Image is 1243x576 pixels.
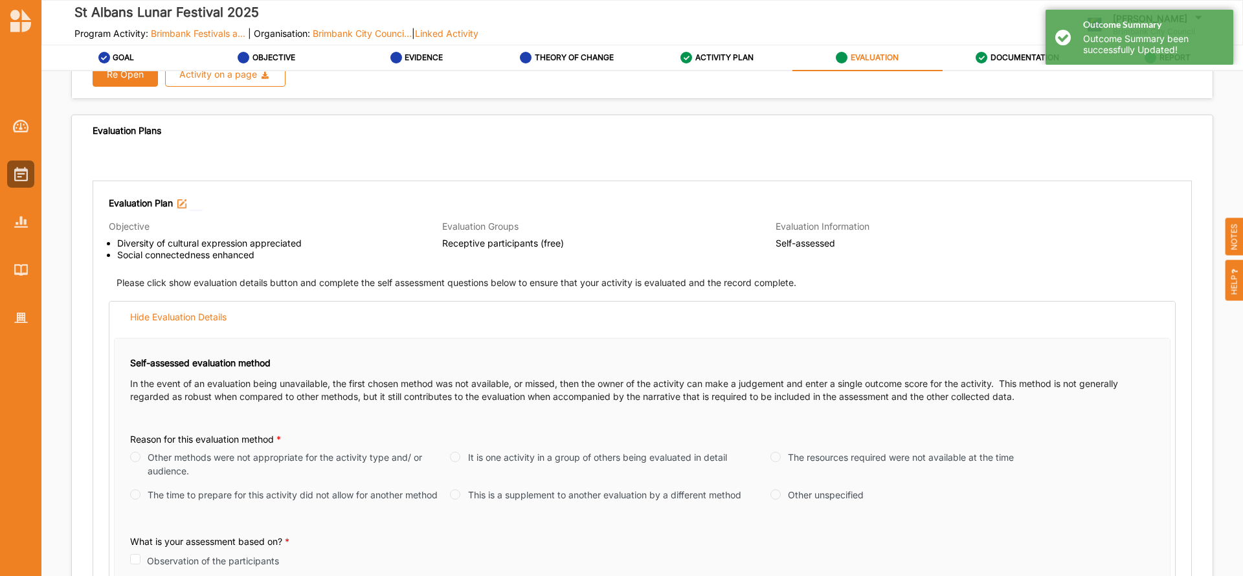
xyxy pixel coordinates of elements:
[93,125,161,137] div: Evaluation Plans
[74,2,478,23] label: St Albans Lunar Festival 2025
[788,488,864,502] label: Other unspecified
[130,377,1154,403] div: In the event of an evaluation being unavailable, the first chosen method was not available, or mi...
[130,433,1154,446] label: Reason for this evaluation method
[468,450,727,464] label: It is one activity in a group of others being evaluated in detail
[1083,34,1224,56] div: Outcome Summary been successfully Updated!
[14,167,28,181] img: Activities
[442,221,519,232] span: Evaluation Groups
[7,256,34,283] a: Library
[788,450,1014,464] label: The resources required were not available at the time
[7,161,34,188] a: Activities
[177,199,186,208] img: icon
[151,28,245,39] span: Brimbank Festivals a...
[74,28,478,39] label: Program Activity: | Organisation: |
[10,9,31,32] img: logo
[252,52,295,63] label: OBJECTIVE
[148,450,450,478] label: Other methods were not appropriate for the activity type and/ or audience.
[109,221,150,232] span: Objective
[165,62,286,87] button: Activity on a page
[313,28,412,39] span: Brimbank City Counci...
[113,52,134,63] label: GOAL
[13,120,29,133] img: Dashboard
[415,28,478,39] span: Linked Activity
[179,70,257,79] div: Activity on a page
[7,304,34,331] a: Organisation
[851,52,899,63] label: EVALUATION
[130,357,271,368] strong: Self-assessed evaluation method
[468,488,741,502] label: This is a supplement to another evaluation by a different method
[776,238,1109,249] span: Self-assessed
[117,249,442,261] li: Social connectedness enhanced
[535,52,614,63] label: THEORY OF CHANGE
[14,313,28,324] img: Organisation
[147,554,279,568] label: Observation of the participants
[109,197,173,210] label: Evaluation Plan
[405,52,443,63] label: EVIDENCE
[7,113,34,140] a: Dashboard
[1083,19,1224,30] h4: Outcome Summary
[991,52,1059,63] label: DOCUMENTATION
[7,208,34,236] a: Reports
[442,238,776,249] span: Receptive participants (free)
[130,311,227,323] div: Hide Evaluation Details
[14,264,28,275] img: Library
[117,276,1168,289] div: Please click show evaluation details button and complete the self assessment questions below to e...
[148,488,438,502] label: The time to prepare for this activity did not allow for another method
[93,62,158,87] button: Re Open
[14,216,28,227] img: Reports
[776,221,869,232] span: Evaluation Information
[130,535,1154,548] label: What is your assessment based on?
[117,238,442,249] li: Diversity of cultural expression appreciated
[695,52,754,63] label: ACTIVITY PLAN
